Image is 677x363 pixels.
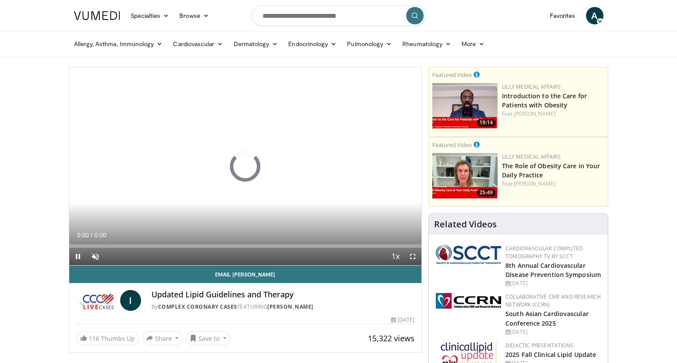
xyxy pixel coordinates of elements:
a: 116 Thumbs Up [76,332,139,345]
div: Progress Bar [69,244,422,248]
img: 51a70120-4f25-49cc-93a4-67582377e75f.png.150x105_q85_autocrop_double_scale_upscale_version-0.2.png [436,245,501,264]
img: Complex Coronary Cases [76,290,117,311]
a: Allergy, Asthma, Immunology [69,35,168,53]
a: The Role of Obesity Care in Your Daily Practice [502,162,600,179]
a: I [120,290,141,311]
input: Search topics, interventions [252,5,426,26]
h4: Related Videos [434,219,497,230]
span: 116 [89,334,99,343]
a: Endocrinology [283,35,342,53]
div: [DATE] [505,328,601,336]
span: 0:00 [94,232,106,239]
a: More [456,35,490,53]
button: Playback Rate [387,248,404,265]
a: Complex Coronary Cases [158,303,237,310]
a: Pulmonology [342,35,397,53]
a: Lilly Medical Affairs [502,153,561,160]
a: 19:14 [432,83,498,129]
span: / [91,232,93,239]
small: Featured Video [432,71,472,79]
button: Share [142,331,183,345]
a: [PERSON_NAME] [514,180,556,187]
a: 8th Annual Cardiovascular Disease Prevention Symposium [505,261,601,279]
small: Featured Video [432,141,472,149]
a: 25:49 [432,153,498,199]
button: Pause [69,248,87,265]
div: Didactic Presentations [505,342,601,350]
a: [PERSON_NAME] [267,303,313,310]
img: VuMedi Logo [74,11,120,20]
a: Email [PERSON_NAME] [69,266,422,283]
a: [PERSON_NAME] [514,110,556,117]
span: 0:00 [77,232,89,239]
div: Feat. [502,180,604,188]
a: Dermatology [229,35,283,53]
a: Favorites [545,7,581,24]
button: Save to [186,331,230,345]
div: [DATE] [391,316,414,324]
a: Lilly Medical Affairs [502,83,561,90]
img: acc2e291-ced4-4dd5-b17b-d06994da28f3.png.150x105_q85_crop-smart_upscale.png [432,83,498,129]
button: Fullscreen [404,248,421,265]
a: Cardiovascular [168,35,228,53]
div: Feat. [502,110,604,118]
span: 25:49 [477,189,495,196]
a: A [586,7,603,24]
span: 15,322 views [368,333,414,343]
h4: Updated Lipid Guidelines and Therapy [152,290,414,300]
img: a04ee3ba-8487-4636-b0fb-5e8d268f3737.png.150x105_q85_autocrop_double_scale_upscale_version-0.2.png [436,293,501,309]
div: By FEATURING [152,303,414,311]
a: Browse [174,7,214,24]
button: Unmute [87,248,104,265]
a: 2025 Fall Clinical Lipid Update [505,350,596,359]
a: Introduction to the Care for Patients with Obesity [502,92,587,109]
div: [DATE] [505,280,601,287]
a: Rheumatology [397,35,456,53]
a: Specialties [125,7,175,24]
a: Collaborative CME and Research Network (CCRN) [505,293,601,308]
a: Cardiovascular Computed Tomography TV by SCCT [505,245,583,260]
span: 19:14 [477,119,495,127]
a: South Asian Cardiovascular Conference 2025 [505,310,589,327]
video-js: Video Player [69,67,422,266]
img: e1208b6b-349f-4914-9dd7-f97803bdbf1d.png.150x105_q85_crop-smart_upscale.png [432,153,498,199]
